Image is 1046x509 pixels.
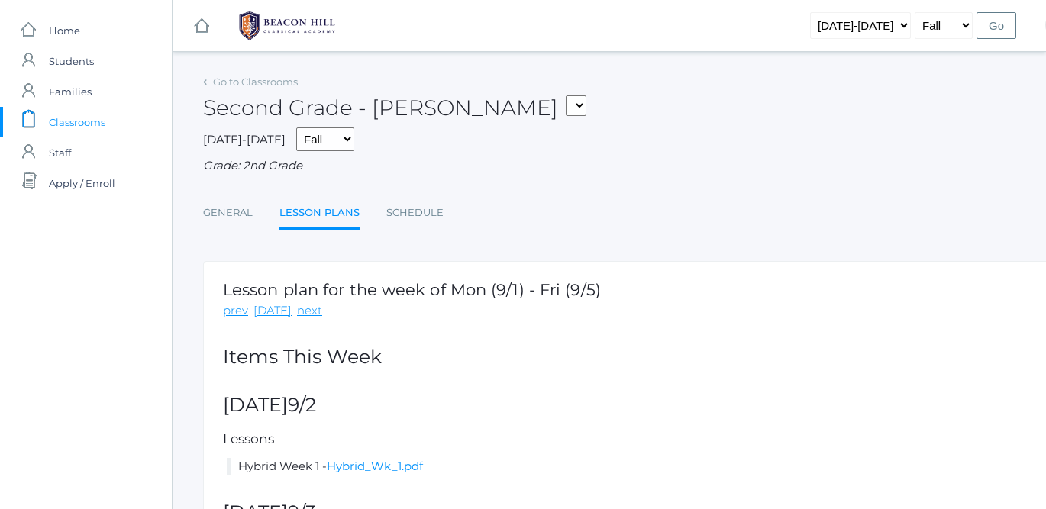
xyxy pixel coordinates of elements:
img: BHCALogos-05-308ed15e86a5a0abce9b8dd61676a3503ac9727e845dece92d48e8588c001991.png [230,7,344,45]
a: Lesson Plans [279,198,360,230]
span: Apply / Enroll [49,168,115,198]
a: [DATE] [253,302,292,320]
a: Go to Classrooms [213,76,298,88]
a: prev [223,302,248,320]
h2: [DATE] [223,395,1038,416]
h5: Lessons [223,432,1038,446]
span: Home [49,15,80,46]
span: Families [49,76,92,107]
a: Schedule [386,198,444,228]
a: Hybrid_Wk_1.pdf [327,459,423,473]
a: General [203,198,253,228]
a: next [297,302,322,320]
span: [DATE]-[DATE] [203,132,286,147]
span: 9/2 [288,393,316,416]
h1: Lesson plan for the week of Mon (9/1) - Fri (9/5) [223,281,601,298]
h2: Items This Week [223,346,1038,368]
span: Students [49,46,94,76]
span: Classrooms [49,107,105,137]
li: Hybrid Week 1 - [227,458,1038,475]
span: Staff [49,137,71,168]
h2: Second Grade - [PERSON_NAME] [203,96,586,120]
input: Go [977,12,1016,39]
